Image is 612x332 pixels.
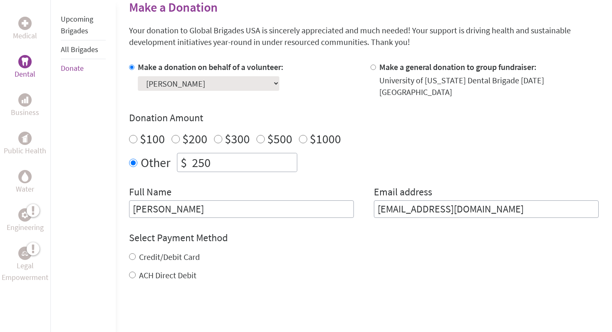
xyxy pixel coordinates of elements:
[129,25,599,48] p: Your donation to Global Brigades USA is sincerely appreciated and much needed! Your support is dr...
[22,97,28,103] img: Business
[2,247,49,283] a: Legal EmpowermentLegal Empowerment
[374,200,599,218] input: Your Email
[11,93,39,118] a: BusinessBusiness
[13,17,37,42] a: MedicalMedical
[139,252,200,262] label: Credit/Debit Card
[61,45,98,54] a: All Brigades
[4,145,46,157] p: Public Health
[18,170,32,183] div: Water
[141,153,170,172] label: Other
[310,131,341,147] label: $1000
[7,222,44,233] p: Engineering
[129,298,256,330] iframe: reCAPTCHA
[16,170,34,195] a: WaterWater
[140,131,165,147] label: $100
[15,55,35,80] a: DentalDental
[4,132,46,157] a: Public HealthPublic Health
[11,107,39,118] p: Business
[22,20,28,27] img: Medical
[22,251,28,256] img: Legal Empowerment
[61,63,84,73] a: Donate
[7,208,44,233] a: EngineeringEngineering
[15,68,35,80] p: Dental
[18,208,32,222] div: Engineering
[139,270,197,280] label: ACH Direct Debit
[129,111,599,125] h4: Donation Amount
[18,93,32,107] div: Business
[177,153,190,172] div: $
[18,247,32,260] div: Legal Empowerment
[379,62,537,72] label: Make a general donation to group fundraiser:
[18,17,32,30] div: Medical
[267,131,292,147] label: $500
[379,75,599,98] div: University of [US_STATE] Dental Brigade [DATE] [GEOGRAPHIC_DATA]
[22,134,28,142] img: Public Health
[182,131,207,147] label: $200
[2,260,49,283] p: Legal Empowerment
[374,185,432,200] label: Email address
[138,62,284,72] label: Make a donation on behalf of a volunteer:
[22,172,28,181] img: Water
[190,153,297,172] input: Enter Amount
[18,55,32,68] div: Dental
[129,200,354,218] input: Enter Full Name
[22,57,28,65] img: Dental
[61,59,106,77] li: Donate
[18,132,32,145] div: Public Health
[61,14,93,35] a: Upcoming Brigades
[129,231,599,245] h4: Select Payment Method
[16,183,34,195] p: Water
[22,212,28,218] img: Engineering
[225,131,250,147] label: $300
[61,10,106,40] li: Upcoming Brigades
[61,40,106,59] li: All Brigades
[13,30,37,42] p: Medical
[129,185,172,200] label: Full Name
